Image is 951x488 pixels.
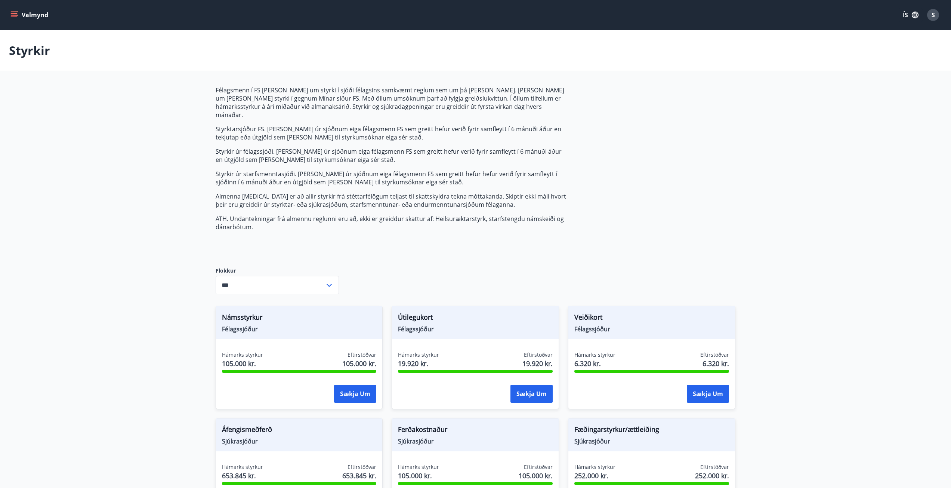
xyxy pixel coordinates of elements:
[398,424,553,437] span: Ferðakostnaður
[222,463,263,471] span: Hámarks styrkur
[222,351,263,359] span: Hámarks styrkur
[222,359,263,368] span: 105.000 kr.
[574,437,729,445] span: Sjúkrasjóður
[899,8,923,22] button: ÍS
[522,359,553,368] span: 19.920 kr.
[216,170,568,186] p: Styrkir úr starfsmenntasjóði. [PERSON_NAME] úr sjóðnum eiga félagsmenn FS sem greitt hefur hefur ...
[519,471,553,481] span: 105.000 kr.
[574,325,729,333] span: Félagssjóður
[524,351,553,359] span: Eftirstöðvar
[574,424,729,437] span: Fæðingarstyrkur/ættleiðing
[398,471,439,481] span: 105.000 kr.
[398,437,553,445] span: Sjúkrasjóður
[398,359,439,368] span: 19.920 kr.
[216,267,339,274] label: Flokkur
[695,471,729,481] span: 252.000 kr.
[342,359,376,368] span: 105.000 kr.
[687,385,729,403] button: Sækja um
[574,359,615,368] span: 6.320 kr.
[398,312,553,325] span: Útilegukort
[9,42,50,59] p: Styrkir
[216,125,568,141] p: Styrktarsjóður FS. [PERSON_NAME] úr sjóðnum eiga félagsmenn FS sem greitt hefur verið fyrir samfl...
[348,351,376,359] span: Eftirstöðvar
[524,463,553,471] span: Eftirstöðvar
[216,86,568,119] p: Félagsmenn í FS [PERSON_NAME] um styrki í sjóði félagsins samkvæmt reglum sem um þá [PERSON_NAME]...
[222,471,263,481] span: 653.845 kr.
[222,312,377,325] span: Námsstyrkur
[703,359,729,368] span: 6.320 kr.
[574,463,615,471] span: Hámarks styrkur
[216,147,568,164] p: Styrkir úr félagssjóði. [PERSON_NAME] úr sjóðnum eiga félagsmenn FS sem greitt hefur verið fyrir ...
[398,463,439,471] span: Hámarks styrkur
[216,192,568,209] p: Almenna [MEDICAL_DATA] er að allir styrkir frá stéttarfélögum teljast til skattskyldra tekna mótt...
[398,325,553,333] span: Félagssjóður
[932,11,935,19] span: S
[222,325,377,333] span: Félagssjóður
[700,351,729,359] span: Eftirstöðvar
[574,471,615,481] span: 252.000 kr.
[574,312,729,325] span: Veiðikort
[398,351,439,359] span: Hámarks styrkur
[924,6,942,24] button: S
[216,215,568,231] p: ATH. Undantekningar frá almennu reglunni eru að, ekki er greiddur skattur af: Heilsuræktarstyrk, ...
[574,351,615,359] span: Hámarks styrkur
[222,424,377,437] span: Áfengismeðferð
[222,437,377,445] span: Sjúkrasjóður
[342,471,376,481] span: 653.845 kr.
[348,463,376,471] span: Eftirstöðvar
[510,385,553,403] button: Sækja um
[334,385,376,403] button: Sækja um
[700,463,729,471] span: Eftirstöðvar
[9,8,51,22] button: menu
